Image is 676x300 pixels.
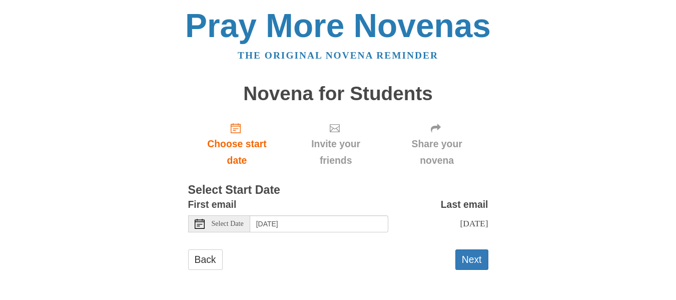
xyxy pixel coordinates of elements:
span: Choose start date [198,136,276,169]
button: Next [455,249,488,270]
div: Click "Next" to confirm your start date first. [286,114,385,174]
h1: Novena for Students [188,83,488,105]
a: Choose start date [188,114,286,174]
label: First email [188,196,237,213]
a: The original novena reminder [238,50,438,61]
span: Select Date [212,220,244,227]
span: Invite your friends [296,136,375,169]
a: Pray More Novenas [185,7,491,44]
a: Back [188,249,223,270]
div: Click "Next" to confirm your start date first. [386,114,488,174]
label: Last email [441,196,488,213]
h3: Select Start Date [188,184,488,197]
span: [DATE] [460,218,488,228]
span: Share your novena [396,136,478,169]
